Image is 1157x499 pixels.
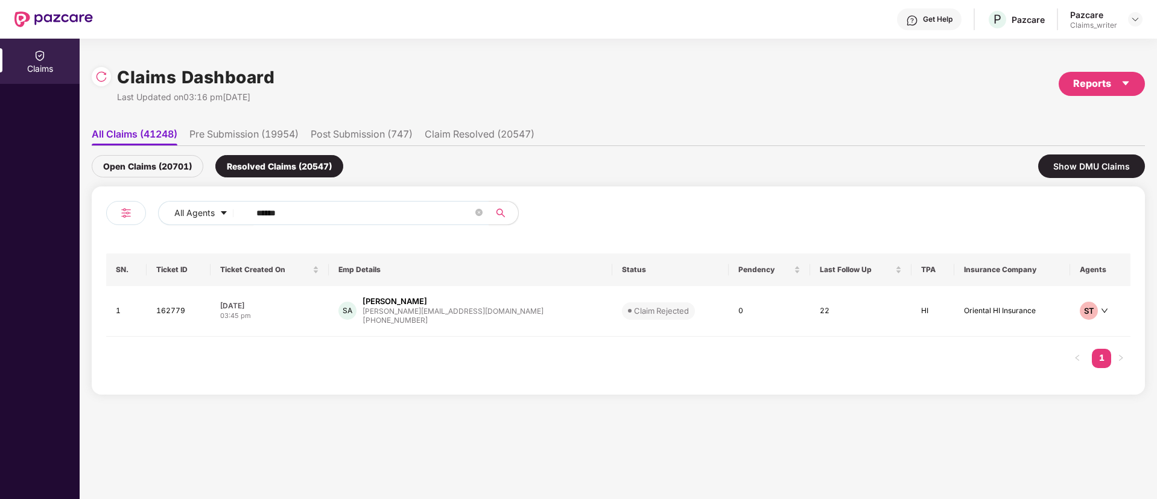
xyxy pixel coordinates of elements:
[1038,154,1145,178] div: Show DMU Claims
[189,128,299,145] li: Pre Submission (19954)
[220,265,310,275] span: Ticket Created On
[106,286,147,337] td: 1
[1070,21,1117,30] div: Claims_writer
[425,128,534,145] li: Claim Resolved (20547)
[729,286,810,337] td: 0
[220,311,319,321] div: 03:45 pm
[810,286,911,337] td: 22
[1073,76,1130,91] div: Reports
[612,253,729,286] th: Status
[1074,354,1081,361] span: left
[954,253,1070,286] th: Insurance Company
[92,128,177,145] li: All Claims (41248)
[954,286,1070,337] td: Oriental HI Insurance
[489,208,512,218] span: search
[363,307,544,315] div: [PERSON_NAME][EMAIL_ADDRESS][DOMAIN_NAME]
[211,253,329,286] th: Ticket Created On
[119,206,133,220] img: svg+xml;base64,PHN2ZyB4bWxucz0iaHR0cDovL3d3dy53My5vcmcvMjAwMC9zdmciIHdpZHRoPSIyNCIgaGVpZ2h0PSIyNC...
[14,11,93,27] img: New Pazcare Logo
[1080,302,1098,320] div: ST
[34,49,46,62] img: svg+xml;base64,PHN2ZyBpZD0iQ2xhaW0iIHhtbG5zPSJodHRwOi8vd3d3LnczLm9yZy8yMDAwL3N2ZyIgd2lkdGg9IjIwIi...
[338,302,357,320] div: SA
[911,286,954,337] td: HI
[92,155,203,177] div: Open Claims (20701)
[147,286,211,337] td: 162779
[117,64,274,91] h1: Claims Dashboard
[106,253,147,286] th: SN.
[1111,349,1130,368] li: Next Page
[1130,14,1140,24] img: svg+xml;base64,PHN2ZyBpZD0iRHJvcGRvd24tMzJ4MzIiIHhtbG5zPSJodHRwOi8vd3d3LnczLm9yZy8yMDAwL3N2ZyIgd2...
[729,253,810,286] th: Pendency
[738,265,791,275] span: Pendency
[906,14,918,27] img: svg+xml;base64,PHN2ZyBpZD0iSGVscC0zMngzMiIgeG1sbnM9Imh0dHA6Ly93d3cudzMub3JnLzIwMDAvc3ZnIiB3aWR0aD...
[475,209,483,216] span: close-circle
[147,253,211,286] th: Ticket ID
[215,155,343,177] div: Resolved Claims (20547)
[1070,9,1117,21] div: Pazcare
[820,265,893,275] span: Last Follow Up
[1012,14,1045,25] div: Pazcare
[634,305,689,317] div: Claim Rejected
[923,14,953,24] div: Get Help
[174,206,215,220] span: All Agents
[220,300,319,311] div: [DATE]
[1117,354,1124,361] span: right
[1101,307,1108,314] span: down
[1068,349,1087,368] button: left
[329,253,612,286] th: Emp Details
[117,91,274,104] div: Last Updated on 03:16 pm[DATE]
[220,209,228,218] span: caret-down
[363,315,544,326] div: [PHONE_NUMBER]
[1070,253,1130,286] th: Agents
[1092,349,1111,367] a: 1
[475,208,483,219] span: close-circle
[810,253,911,286] th: Last Follow Up
[489,201,519,225] button: search
[1068,349,1087,368] li: Previous Page
[1092,349,1111,368] li: 1
[1121,78,1130,88] span: caret-down
[363,296,427,307] div: [PERSON_NAME]
[95,71,107,83] img: svg+xml;base64,PHN2ZyBpZD0iUmVsb2FkLTMyeDMyIiB4bWxucz0iaHR0cDovL3d3dy53My5vcmcvMjAwMC9zdmciIHdpZH...
[158,201,254,225] button: All Agentscaret-down
[311,128,413,145] li: Post Submission (747)
[911,253,954,286] th: TPA
[1111,349,1130,368] button: right
[994,12,1001,27] span: P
